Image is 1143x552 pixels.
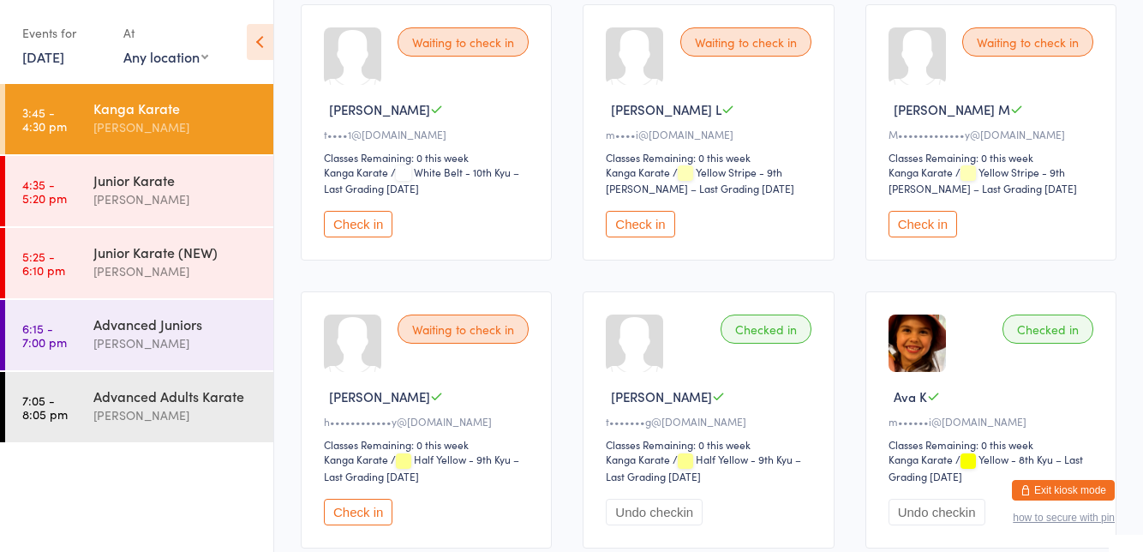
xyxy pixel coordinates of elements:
[1002,315,1093,344] div: Checked in
[22,321,67,349] time: 6:15 - 7:00 pm
[324,452,519,483] span: / Half Yellow - 9th Kyu – Last Grading [DATE]
[606,165,794,195] span: / Yellow Stripe - 9th [PERSON_NAME] – Last Grading [DATE]
[324,211,392,237] button: Check in
[398,27,529,57] div: Waiting to check in
[606,150,816,165] div: Classes Remaining: 0 this week
[680,27,811,57] div: Waiting to check in
[611,387,712,405] span: [PERSON_NAME]
[5,300,273,370] a: 6:15 -7:00 pmAdvanced Juniors[PERSON_NAME]
[962,27,1093,57] div: Waiting to check in
[889,127,1098,141] div: M•••••••••••••y@[DOMAIN_NAME]
[22,47,64,66] a: [DATE]
[22,393,68,421] time: 7:05 - 8:05 pm
[22,249,65,277] time: 5:25 - 6:10 pm
[324,414,534,429] div: h••••••••••••y@[DOMAIN_NAME]
[93,171,259,189] div: Junior Karate
[93,315,259,333] div: Advanced Juniors
[93,261,259,281] div: [PERSON_NAME]
[889,165,1077,195] span: / Yellow Stripe - 9th [PERSON_NAME] – Last Grading [DATE]
[22,19,106,47] div: Events for
[93,189,259,209] div: [PERSON_NAME]
[889,452,953,466] div: Kanga Karate
[329,100,430,118] span: [PERSON_NAME]
[606,499,703,525] button: Undo checkin
[5,372,273,442] a: 7:05 -8:05 pmAdvanced Adults Karate[PERSON_NAME]
[324,165,519,195] span: / White Belt - 10th Kyu – Last Grading [DATE]
[22,105,67,133] time: 3:45 - 4:30 pm
[324,127,534,141] div: t••••1@[DOMAIN_NAME]
[93,243,259,261] div: Junior Karate (NEW)
[606,414,816,429] div: t•••••••g@[DOMAIN_NAME]
[5,84,273,154] a: 3:45 -4:30 pmKanga Karate[PERSON_NAME]
[889,499,985,525] button: Undo checkin
[606,437,816,452] div: Classes Remaining: 0 this week
[324,452,388,466] div: Kanga Karate
[889,165,953,179] div: Kanga Karate
[324,499,392,525] button: Check in
[606,452,801,483] span: / Half Yellow - 9th Kyu – Last Grading [DATE]
[606,452,670,466] div: Kanga Karate
[329,387,430,405] span: [PERSON_NAME]
[324,150,534,165] div: Classes Remaining: 0 this week
[1012,480,1115,501] button: Exit kiosk mode
[889,211,957,237] button: Check in
[5,156,273,226] a: 4:35 -5:20 pmJunior Karate[PERSON_NAME]
[894,100,1010,118] span: [PERSON_NAME] M
[606,127,816,141] div: m••••i@[DOMAIN_NAME]
[606,211,674,237] button: Check in
[324,165,388,179] div: Kanga Karate
[324,437,534,452] div: Classes Remaining: 0 this week
[889,315,946,372] img: image1739448824.png
[93,387,259,405] div: Advanced Adults Karate
[894,387,927,405] span: Ava K
[611,100,721,118] span: [PERSON_NAME] L
[889,414,1098,429] div: m••••••i@[DOMAIN_NAME]
[22,177,67,205] time: 4:35 - 5:20 pm
[93,117,259,137] div: [PERSON_NAME]
[889,437,1098,452] div: Classes Remaining: 0 this week
[123,47,208,66] div: Any location
[93,405,259,425] div: [PERSON_NAME]
[93,333,259,353] div: [PERSON_NAME]
[889,452,1083,483] span: / Yellow - 8th Kyu – Last Grading [DATE]
[721,315,811,344] div: Checked in
[398,315,529,344] div: Waiting to check in
[606,165,670,179] div: Kanga Karate
[123,19,208,47] div: At
[5,228,273,298] a: 5:25 -6:10 pmJunior Karate (NEW)[PERSON_NAME]
[93,99,259,117] div: Kanga Karate
[889,150,1098,165] div: Classes Remaining: 0 this week
[1013,512,1115,524] button: how to secure with pin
